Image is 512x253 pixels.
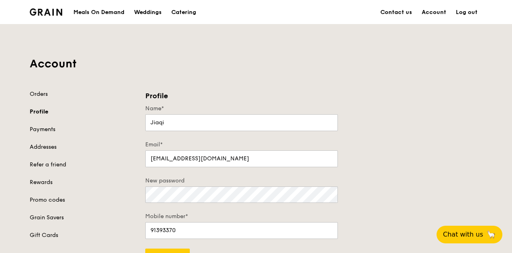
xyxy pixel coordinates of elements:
a: Payments [30,125,136,134]
a: Contact us [376,0,417,24]
a: Refer a friend [30,161,136,169]
div: Weddings [134,0,162,24]
span: Chat with us [443,230,483,239]
a: Account [417,0,451,24]
button: Chat with us🦙 [437,226,502,243]
label: Name* [145,105,338,113]
label: Email* [145,141,338,149]
a: Catering [167,0,201,24]
img: Grain [30,8,62,16]
a: Promo codes [30,196,136,204]
span: 🦙 [486,230,496,239]
div: Meals On Demand [73,0,124,24]
a: Addresses [30,143,136,151]
h3: Profile [145,90,338,101]
a: Weddings [129,0,167,24]
a: Gift Cards [30,231,136,239]
a: Rewards [30,178,136,186]
a: Grain Savers [30,214,136,222]
a: Log out [451,0,482,24]
a: Orders [30,90,136,98]
div: Catering [171,0,196,24]
label: New password [145,177,338,185]
a: Profile [30,108,136,116]
label: Mobile number* [145,213,338,221]
h1: Account [30,57,482,71]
